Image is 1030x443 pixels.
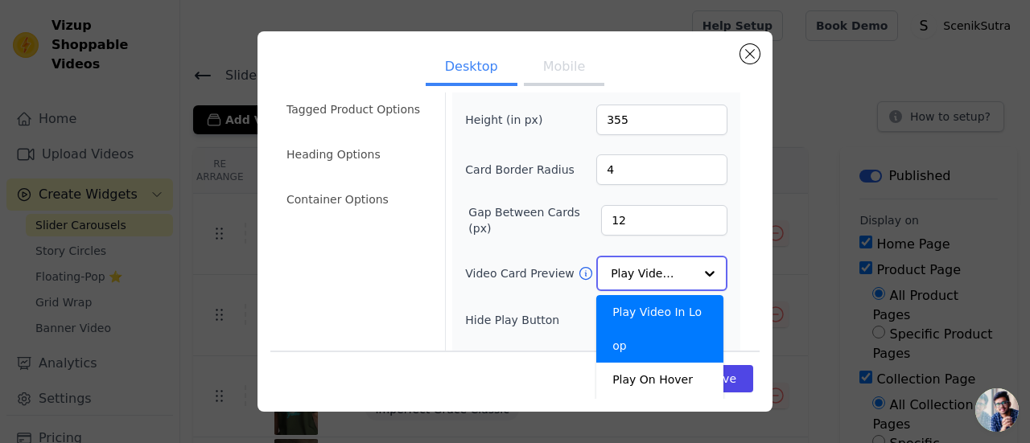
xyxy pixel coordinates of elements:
button: Mobile [524,51,604,86]
label: Card Border Radius [465,162,575,178]
div: Show Image [596,396,723,430]
div: Play On Hover [596,363,723,396]
button: Desktop [426,51,517,86]
li: Heading Options [277,138,435,170]
label: Gap Between Cards (px) [468,204,601,236]
label: Hide Play Button [465,312,640,328]
button: Close modal [740,44,760,64]
a: Open chat [975,388,1019,432]
li: Tagged Product Options [277,93,435,125]
label: Video Card Preview [465,265,577,281]
div: Play Video In Loop [596,295,723,363]
label: Height (in px) [465,112,553,128]
li: Container Options [277,183,435,215]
